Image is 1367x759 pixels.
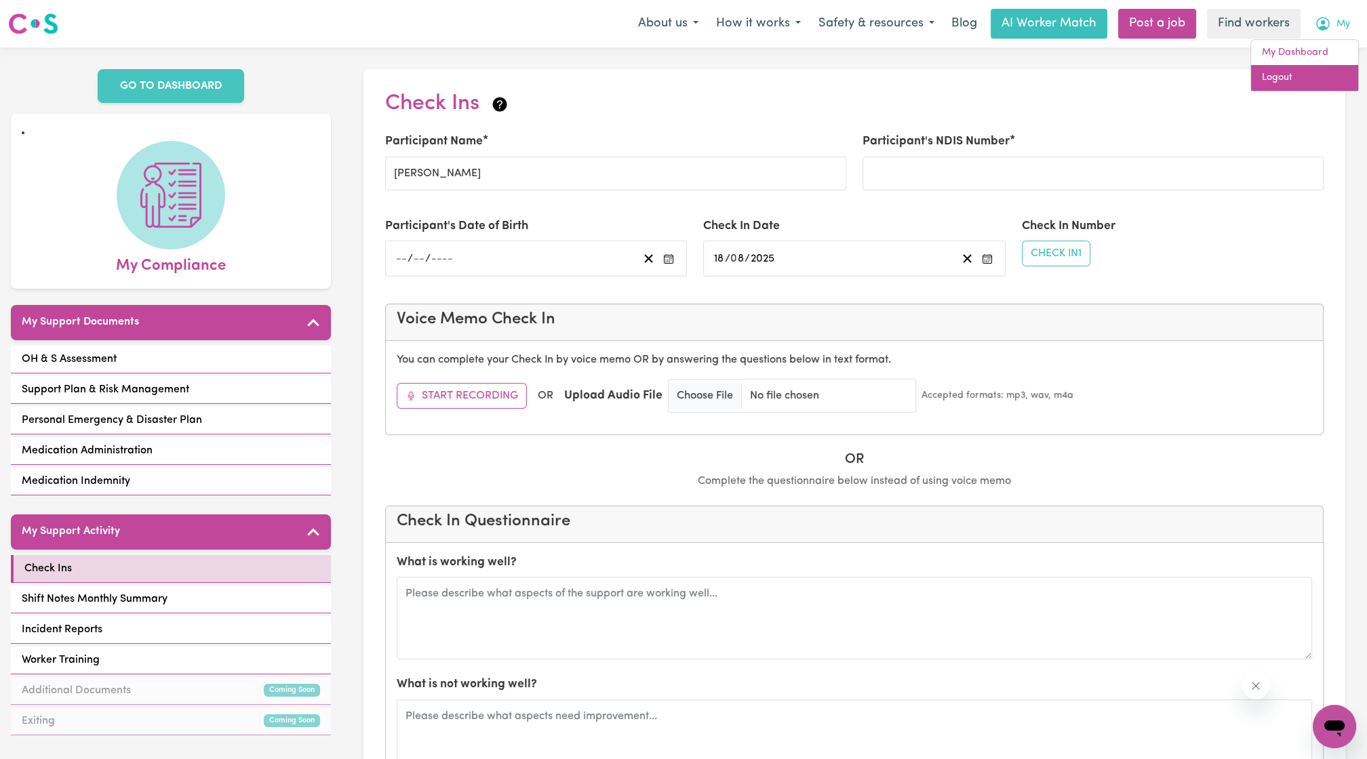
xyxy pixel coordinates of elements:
button: Safety & resources [810,9,943,38]
h5: OR [385,451,1324,468]
span: Support Plan & Risk Management [22,382,189,398]
a: Medication Administration [11,437,331,465]
a: My Compliance [22,141,320,278]
span: Medication Indemnity [22,473,130,489]
a: OH & S Assessment [11,346,331,373]
a: Support Plan & Risk Management [11,376,331,404]
span: / [425,253,431,265]
span: OR [538,388,553,404]
button: My Support Documents [11,305,331,340]
label: What is not working well? [397,676,537,693]
span: Worker Training [22,652,100,668]
h4: Voice Memo Check In [397,310,1312,329]
a: Careseekers logo [8,8,58,39]
span: Additional Documents [22,682,131,699]
input: -- [395,249,408,268]
a: Additional DocumentsComing Soon [11,677,331,705]
h2: Check Ins [385,91,509,117]
iframe: Close message [1242,672,1269,699]
input: ---- [750,249,776,268]
a: GO TO DASHBOARD [98,69,244,103]
span: Incident Reports [22,621,102,638]
a: Find workers [1207,9,1301,39]
a: AI Worker Match [991,9,1107,39]
a: ExitingComing Soon [11,707,331,735]
input: -- [732,249,745,268]
span: / [745,253,750,265]
p: You can complete your Check In by voice memo OR by answering the questions below in text format. [397,352,1312,368]
span: Medication Administration [22,443,153,459]
a: Shift Notes Monthly Summary [11,586,331,613]
span: My [1336,17,1350,32]
label: Upload Audio File [564,387,662,405]
label: What is working well? [397,554,517,571]
label: Check In Date [703,218,780,235]
span: Shift Notes Monthly Summary [22,591,167,607]
iframe: Button to launch messaging window [1313,705,1356,748]
a: Blog [943,9,985,39]
a: Incident Reports [11,616,331,644]
button: How it works [707,9,810,38]
a: Post a job [1118,9,1196,39]
label: Participant's NDIS Number [863,133,1010,150]
a: Check Ins [11,555,331,583]
button: Check In1 [1022,241,1090,266]
label: Check In Number [1022,218,1115,235]
span: Exiting [22,713,55,729]
h5: My Support Activity [22,525,120,538]
div: My Account [1250,39,1359,91]
a: Personal Emergency & Disaster Plan [11,407,331,434]
input: -- [413,249,425,268]
span: / [725,253,730,265]
button: My Account [1306,9,1359,38]
small: Accepted formats: mp3, wav, m4a [922,388,1073,403]
span: Need any help? [8,9,82,20]
a: Worker Training [11,647,331,674]
p: Complete the questionnaire below instead of using voice memo [385,473,1324,489]
label: Participant's Date of Birth [385,218,528,235]
span: OH & S Assessment [22,351,117,367]
a: Logout [1251,65,1358,91]
input: -- [713,249,725,268]
img: Careseekers logo [8,12,58,36]
span: 0 [730,253,737,264]
button: About us [629,9,707,38]
small: Coming Soon [264,714,320,727]
button: Start Recording [397,383,527,409]
input: ---- [431,249,454,268]
h4: Check In Questionnaire [397,512,1312,531]
small: Coming Soon [264,684,320,697]
span: Personal Emergency & Disaster Plan [22,412,202,428]
span: Check Ins [24,560,72,577]
label: Participant Name [385,133,483,150]
span: / [408,253,413,265]
a: My Dashboard [1251,40,1358,66]
button: My Support Activity [11,514,331,550]
span: My Compliance [116,249,226,278]
h5: My Support Documents [22,316,139,329]
a: Medication Indemnity [11,468,331,495]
